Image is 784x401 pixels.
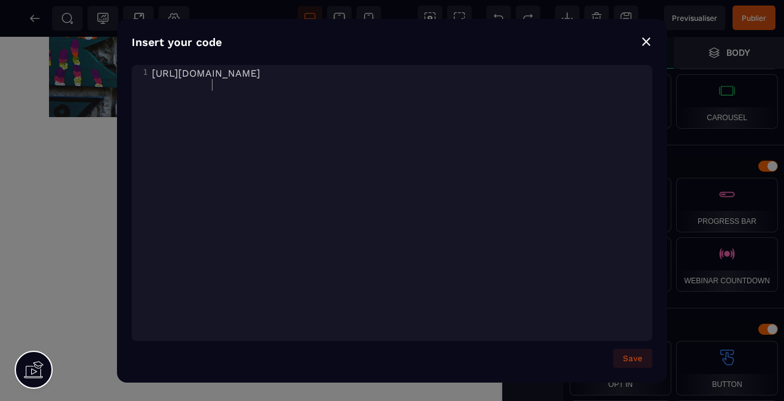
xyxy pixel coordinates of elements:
[613,349,652,368] button: Save
[132,67,149,77] div: 1
[152,67,260,79] span: [URL][DOMAIN_NAME]
[640,32,652,50] div: ⨯
[132,34,652,50] div: Insert your code
[377,215,504,225] span: Insert here your custom code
